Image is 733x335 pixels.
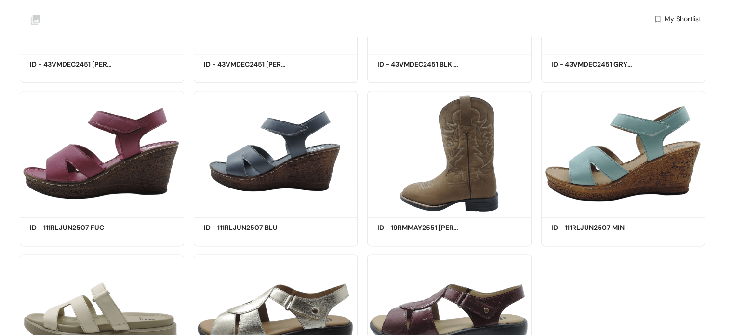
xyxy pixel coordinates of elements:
[30,59,112,69] h5: ID - 43VMDEC2451 [PERSON_NAME]
[377,59,459,69] h5: ID - 43VMDEC2451 BLK JS
[204,223,286,233] h5: ID - 111RLJUN2507 BLU
[30,223,112,233] h5: ID - 111RLJUN2507 FUC
[194,91,358,214] img: b0852a24-c026-4d26-8bd6-efb74c8a8947
[367,91,532,214] img: f5434ad8-42bf-4697-aa62-d69eb18dee87
[204,59,286,69] h5: ID - 43VMDEC2451 [PERSON_NAME]
[377,223,459,233] h5: ID - 19RMMAY2551 [PERSON_NAME]
[20,91,184,214] img: 1bec3285-f978-45ad-ba3a-671b5af513b0
[665,14,701,24] span: My Shortlist
[551,59,633,69] h5: ID - 43VMDEC2451 GRY JS
[20,4,51,35] img: Buyer Portal
[541,91,706,214] img: f2033923-aa79-4738-b8de-9ad1e42138e0
[551,223,633,233] h5: ID - 111RLJUN2507 MIN
[653,14,662,24] img: wishlist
